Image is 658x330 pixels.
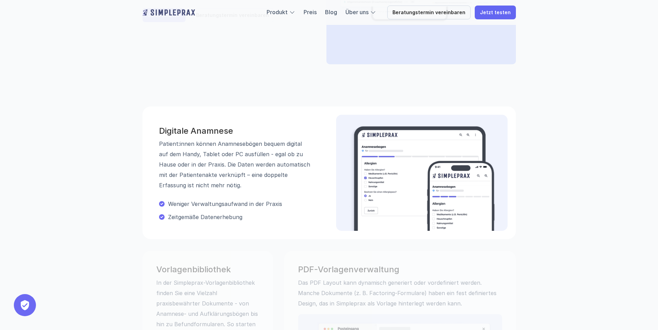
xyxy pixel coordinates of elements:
p: Patient:innen können Anamnesebögen bequem digital auf dem Handy, Tablet oder PC ausfüllen - egal ... [159,139,311,190]
a: Über uns [345,9,369,16]
a: Beratungstermin vereinbaren [387,6,471,19]
p: Zeitgemäße Datenerhebung [168,214,311,220]
a: Preis [304,9,317,16]
a: Produkt [267,9,288,16]
p: Beratungstermin vereinbaren [392,10,465,16]
h3: Vorlagenbibliothek [156,265,259,275]
img: Beispielbild der digitalen Anamnese am Handy und Tablet [347,126,497,231]
a: Blog [325,9,337,16]
h3: Digitale Anamnese [159,126,311,136]
p: Das PDF Layout kann dynamisch generiert oder vordefiniert werden. Manche Dokumente (z. B. Factori... [298,277,502,309]
p: Weniger Verwaltungsaufwand in der Praxis [168,200,311,207]
h3: PDF-Vorlagenverwaltung [298,265,502,275]
a: Jetzt testen [475,6,516,19]
p: Jetzt testen [480,10,511,16]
